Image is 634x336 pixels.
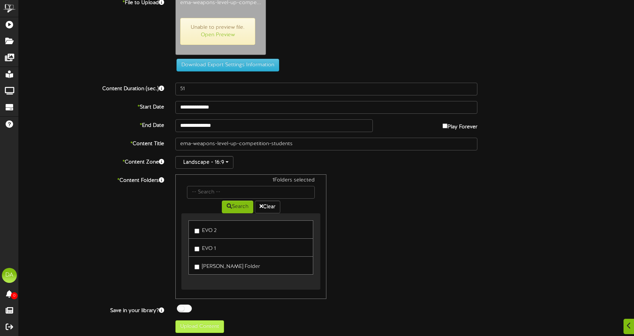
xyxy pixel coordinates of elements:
[175,320,224,333] button: Upload Content
[255,201,280,213] button: Clear
[11,292,18,299] span: 0
[443,123,447,128] input: Play Forever
[194,265,199,269] input: [PERSON_NAME] Folder
[175,156,233,169] button: Landscape - 16:9
[175,138,477,150] input: Title of this Content
[201,32,235,38] a: Open Preview
[181,177,320,186] div: 1 Folders selected
[13,83,170,93] label: Content Duration (sec.)
[187,186,315,199] input: -- Search --
[194,242,216,253] label: EVO 1
[194,260,260,271] label: [PERSON_NAME] Folder
[2,268,17,283] div: DA
[13,119,170,129] label: End Date
[13,101,170,111] label: Start Date
[13,138,170,148] label: Content Title
[176,59,279,71] button: Download Export Settings Information
[180,18,255,45] span: Unable to preview file.
[13,305,170,315] label: Save in your library?
[173,62,279,68] a: Download Export Settings Information
[194,247,199,251] input: EVO 1
[443,119,477,131] label: Play Forever
[13,156,170,166] label: Content Zone
[222,201,253,213] button: Search
[194,229,199,233] input: EVO 2
[13,174,170,184] label: Content Folders
[194,224,217,235] label: EVO 2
